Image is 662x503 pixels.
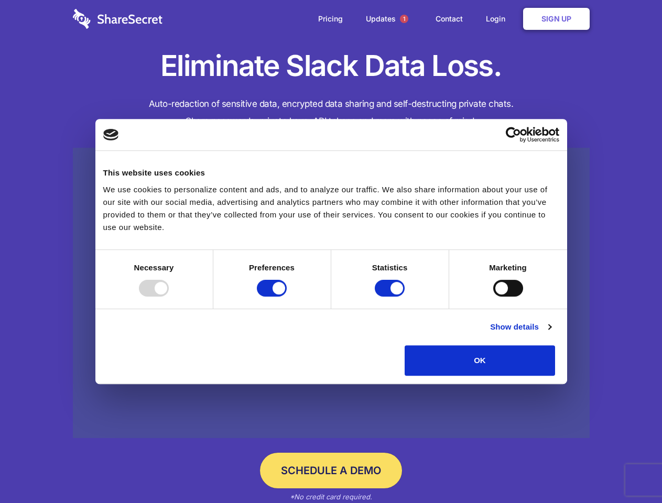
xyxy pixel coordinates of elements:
a: Wistia video thumbnail [73,148,590,439]
img: logo-wordmark-white-trans-d4663122ce5f474addd5e946df7df03e33cb6a1c49d2221995e7729f52c070b2.svg [73,9,162,29]
a: Login [475,3,521,35]
a: Pricing [308,3,353,35]
a: Show details [490,321,551,333]
h4: Auto-redaction of sensitive data, encrypted data sharing and self-destructing private chats. Shar... [73,95,590,130]
em: *No credit card required. [290,493,372,501]
strong: Preferences [249,263,295,272]
strong: Statistics [372,263,408,272]
strong: Marketing [489,263,527,272]
span: 1 [400,15,408,23]
a: Usercentrics Cookiebot - opens in a new window [468,127,559,143]
a: Contact [425,3,473,35]
div: This website uses cookies [103,167,559,179]
img: logo [103,129,119,140]
div: We use cookies to personalize content and ads, and to analyze our traffic. We also share informat... [103,183,559,234]
h1: Eliminate Slack Data Loss. [73,47,590,85]
a: Schedule a Demo [260,453,402,488]
a: Sign Up [523,8,590,30]
button: OK [405,345,555,376]
strong: Necessary [134,263,174,272]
